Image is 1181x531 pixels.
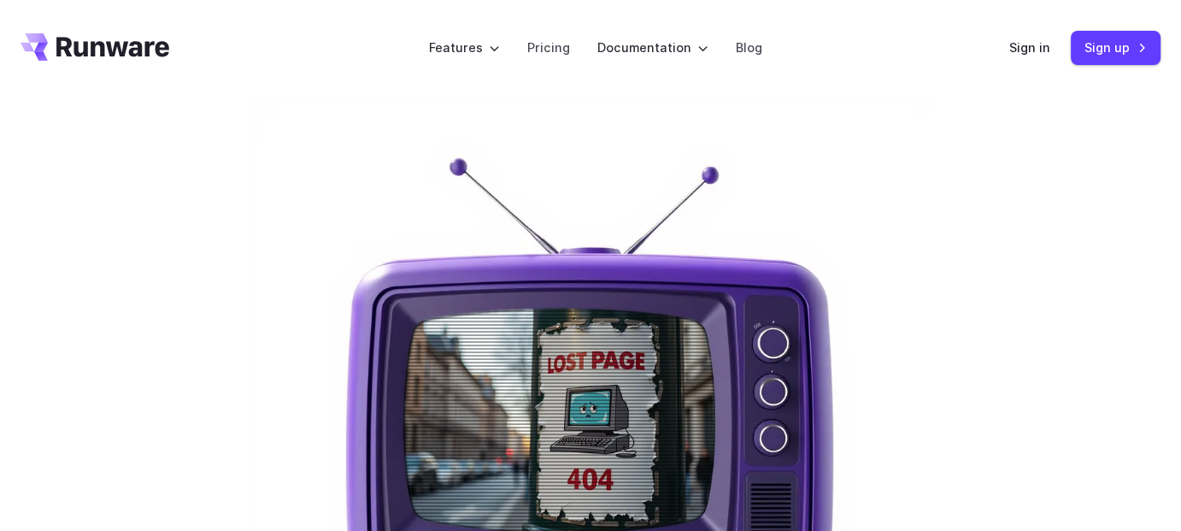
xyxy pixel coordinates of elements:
a: Go to / [21,33,169,61]
label: Documentation [597,38,708,57]
a: Sign up [1071,31,1160,64]
label: Features [429,38,500,57]
a: Pricing [527,38,570,57]
a: Sign in [1009,38,1050,57]
a: Blog [736,38,762,57]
